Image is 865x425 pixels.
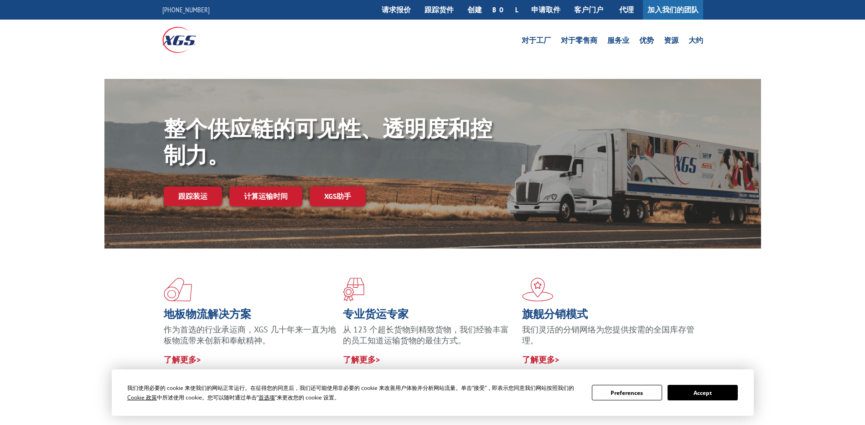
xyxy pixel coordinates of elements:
a: 对于零售商 [561,37,597,47]
a: 跟踪装运 [164,187,222,206]
a: 了解更多> [164,354,202,365]
a: 计算运输时间 [229,187,302,206]
a: 优势 [639,37,654,47]
span: 首选项 [259,394,275,401]
p: 从 123 个超长货物到精致货物，我们经验丰富的员工知道运输货物的最佳方式。 [343,324,515,354]
span: 作为首选的行业承运商，XGS 几十年来一直为地板物流带来创新和奉献精神。 [164,324,336,346]
img: xgs-icon-focused-on-flooring-red [343,278,364,301]
div: 我们使用必要的 cookie 来使我们的网站正常运行。在征得您的同意后，我们还可能使用非必要的 cookie 来改善用户体验并分析网站流量。单击“接受”，即表示您同意我们网站按照我们的 中所述使... [127,383,581,402]
a: 大约 [689,37,703,47]
h1: 专业货运专家 [343,309,515,324]
a: 了解更多> [343,354,382,365]
span: 我们灵活的分销网络为您提供按需的全国库存管理。 [522,324,694,346]
a: [PHONE_NUMBER] [162,5,210,14]
a: 资源 [664,37,679,47]
button: Accept [668,385,738,400]
div: Cookie Consent Prompt [112,369,754,416]
b: 整个供应链的可见性、透明度和控制力。 [164,114,492,169]
span: Cookie 政策 [127,394,157,401]
img: xgs-icon-total-supply-chain-intelligence-red [164,278,192,301]
a: XGS助手 [310,187,366,206]
h1: 旗舰分销模式 [522,309,694,324]
button: Preferences [592,385,662,400]
img: xgs-icon-flagship-distribution-model-red [522,278,554,301]
a: 对于工厂 [522,37,551,47]
h1: 地板物流解决方案 [164,309,336,324]
a: 了解更多> [522,354,561,365]
a: 服务业 [607,37,629,47]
